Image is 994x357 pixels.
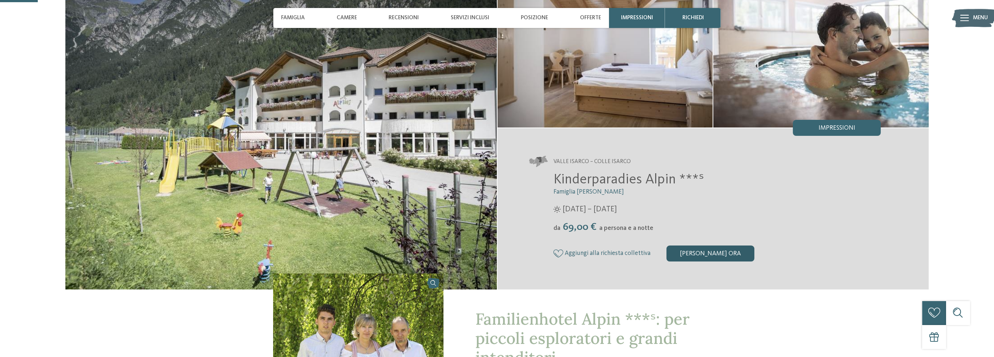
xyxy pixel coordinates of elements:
span: Offerte [580,15,601,21]
span: Kinderparadies Alpin ***ˢ [553,173,704,187]
span: Servizi inclusi [451,15,489,21]
span: a persona e a notte [599,225,653,231]
span: Famiglia [PERSON_NAME] [553,189,624,195]
span: Valle Isarco – Colle Isarco [553,158,631,166]
i: Orari d'apertura estate [553,206,561,213]
span: Camere [337,15,357,21]
span: 69,00 € [561,222,599,232]
span: Famiglia [281,15,305,21]
div: [PERSON_NAME] ora [666,246,754,261]
span: richiedi [682,15,703,21]
span: Posizione [521,15,548,21]
span: Impressioni [819,125,855,131]
span: Impressioni [621,15,653,21]
span: [DATE] – [DATE] [563,204,617,215]
span: Recensioni [389,15,419,21]
span: da [553,225,560,231]
span: Aggiungi alla richiesta collettiva [565,250,650,257]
